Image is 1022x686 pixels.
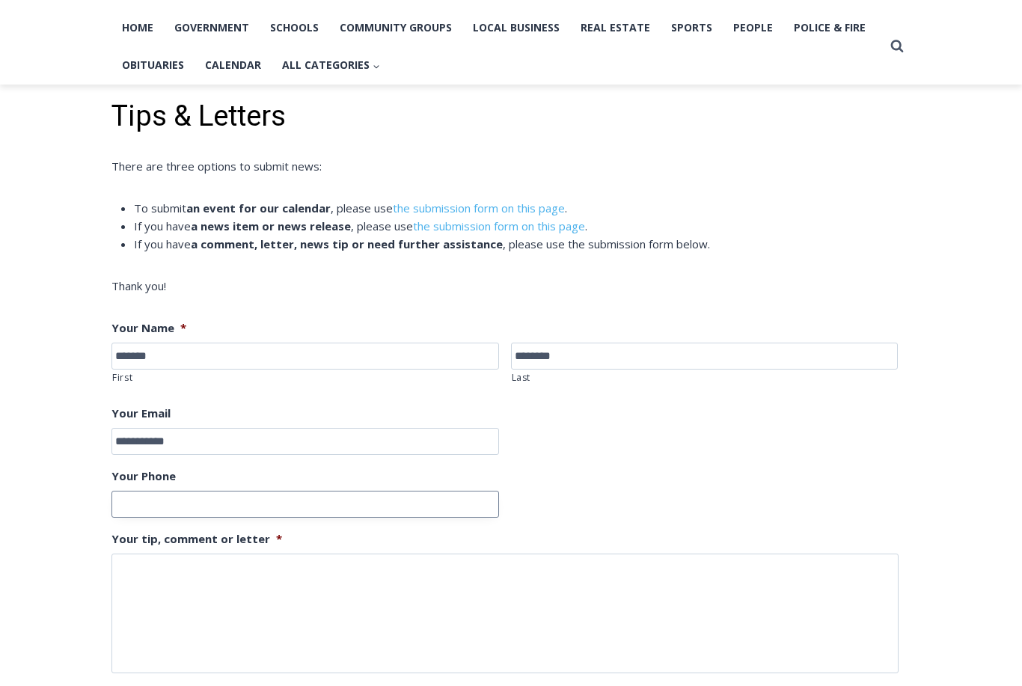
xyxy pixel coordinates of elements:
[111,9,884,85] nav: Primary Navigation
[378,1,707,145] div: Apply Now <> summer and RHS senior internships available
[111,157,911,175] p: There are three options to submit news:
[111,406,171,421] label: Your Email
[111,469,176,484] label: Your Phone
[164,9,260,46] a: Government
[111,277,911,295] p: Thank you!
[186,200,331,215] strong: an event for our calendar
[191,218,351,233] strong: a news item or news release
[111,532,282,547] label: Your tip, comment or letter
[413,218,585,233] a: the submission form on this page
[462,9,570,46] a: Local Business
[570,9,661,46] a: Real Estate
[723,9,783,46] a: People
[360,145,725,186] a: Intern @ [DOMAIN_NAME]
[111,46,195,84] a: Obituaries
[393,200,565,215] a: the submission form on this page
[111,99,911,134] h1: Tips & Letters
[111,321,186,336] label: Your Name
[134,235,911,253] li: If you have , please use the submission form below.
[195,46,272,84] a: Calendar
[191,236,503,251] strong: a comment, letter, news tip or need further assistance
[884,33,911,60] button: View Search Form
[260,9,329,46] a: Schools
[134,199,911,217] li: To submit , please use .
[391,149,694,183] span: Intern @ [DOMAIN_NAME]
[272,46,391,84] button: Child menu of All Categories
[112,370,499,385] label: First
[783,9,876,46] a: Police & Fire
[134,217,911,235] li: If you have , please use .
[512,370,899,385] label: Last
[661,9,723,46] a: Sports
[111,9,164,46] a: Home
[329,9,462,46] a: Community Groups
